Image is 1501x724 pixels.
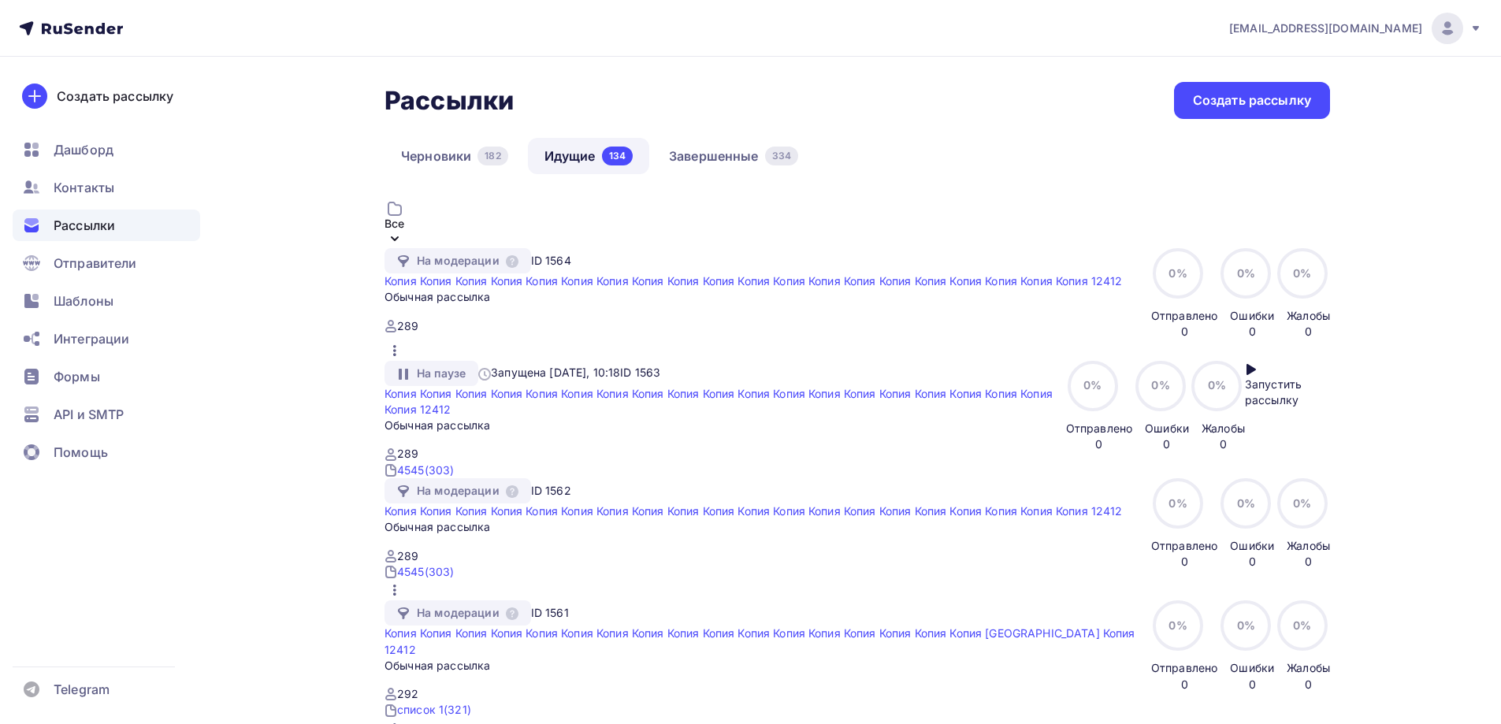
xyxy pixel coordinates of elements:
div: (321) [444,702,471,718]
a: Дашборд [13,134,200,165]
a: Формы [13,361,200,392]
span: 1562 [545,484,571,497]
div: 4545 [397,564,425,580]
span: 0% [1168,618,1187,632]
div: Ошибки [1230,538,1274,554]
span: Помощь [54,443,108,462]
span: [EMAIL_ADDRESS][DOMAIN_NAME] [1229,20,1422,36]
span: 0% [1237,618,1255,632]
div: Ошибки [1145,421,1189,436]
div: Создать рассылку [57,87,173,106]
a: 4545 (303) [397,564,454,580]
div: 0 [1305,554,1312,570]
div: 0 [1181,554,1188,570]
div: 292 [397,686,418,702]
div: Ошибки [1230,308,1274,324]
div: Все [385,218,404,229]
span: 0% [1237,266,1255,280]
span: API и SMTP [54,405,124,424]
div: 0 [1249,677,1256,692]
div: Запущена [DATE], 10:18 [478,365,620,381]
a: список 1 (321) [397,702,471,718]
div: 182 [477,147,507,165]
div: 0 [1220,436,1227,452]
span: 1563 [635,366,661,379]
button: Все [385,199,404,248]
a: 4545 (303) [397,462,454,478]
span: 1561 [545,606,569,619]
div: На модерации [385,248,531,273]
div: Отправлено [1151,538,1217,554]
div: Отправлено [1066,421,1132,436]
a: Завершенные334 [652,138,815,174]
span: ID [531,254,542,267]
span: ID [620,366,631,379]
div: На паузе [385,361,478,386]
div: Отправлено [1151,660,1217,676]
a: Рассылки [13,210,200,241]
div: 0 [1305,677,1312,692]
span: 0% [1168,496,1187,510]
div: Создать рассылку [1193,91,1311,110]
span: 0% [1293,266,1311,280]
span: Обычная рассылка [385,658,490,674]
a: Контакты [13,172,200,203]
div: Жалобы [1202,421,1245,436]
span: 0% [1293,618,1311,632]
div: 334 [765,147,798,165]
span: Telegram [54,680,110,699]
span: Рассылки [54,216,115,235]
div: 0 [1249,324,1256,340]
div: 134 [602,147,633,165]
span: 0% [1208,378,1226,392]
div: Жалобы [1287,308,1330,324]
div: Жалобы [1287,538,1330,554]
div: Запустить рассылку [1245,377,1330,409]
div: 289 [397,548,418,564]
span: 0% [1293,496,1311,510]
a: Копия Копия Копия Копия Копия Копия Копия Копия Копия Копия Копия Копия Копия Копия Копия Копия К... [385,626,1135,655]
span: 0% [1151,378,1169,392]
div: Отправлено [1151,308,1217,324]
h2: Рассылки [385,85,514,117]
div: список 1 [397,702,444,718]
a: Отправители [13,247,200,279]
div: Ошибки [1230,660,1274,676]
span: 0% [1237,496,1255,510]
a: Копия Копия Копия Копия Копия Копия Копия Копия Копия Копия Копия Копия Копия Копия Копия Копия К... [385,504,1123,518]
a: Копия Копия Копия Копия Копия Копия Копия Копия Копия Копия Копия Копия Копия Копия Копия Копия К... [385,274,1123,288]
div: 289 [397,446,418,462]
span: Интеграции [54,329,129,348]
a: [EMAIL_ADDRESS][DOMAIN_NAME] [1229,13,1482,44]
div: 289 [397,318,418,334]
span: Дашборд [54,140,113,159]
div: Жалобы [1287,660,1330,676]
div: 0 [1095,436,1102,452]
a: Шаблоны [13,285,200,317]
a: Черновики182 [385,138,525,174]
span: ID [531,484,542,497]
div: На модерации [385,600,531,626]
div: (303) [425,462,455,478]
span: Шаблоны [54,291,113,310]
span: 0% [1168,266,1187,280]
span: 1564 [545,254,571,267]
div: 0 [1181,324,1188,340]
a: Копия Копия Копия Копия Копия Копия Копия Копия Копия Копия Копия Копия Копия Копия Копия Копия К... [385,387,1053,416]
div: (303) [425,564,455,580]
div: 0 [1181,677,1188,692]
div: 4545 [397,462,425,478]
div: На модерации [385,478,531,503]
span: 0% [1083,378,1102,392]
span: Обычная рассылка [385,289,490,305]
div: 0 [1249,554,1256,570]
div: 0 [1163,436,1170,452]
span: Контакты [54,178,114,197]
span: Обычная рассылка [385,418,490,433]
span: Обычная рассылка [385,519,490,535]
span: Формы [54,367,100,386]
div: 0 [1305,324,1312,340]
span: ID [531,606,542,619]
a: Идущие134 [528,138,649,174]
span: Отправители [54,254,137,273]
